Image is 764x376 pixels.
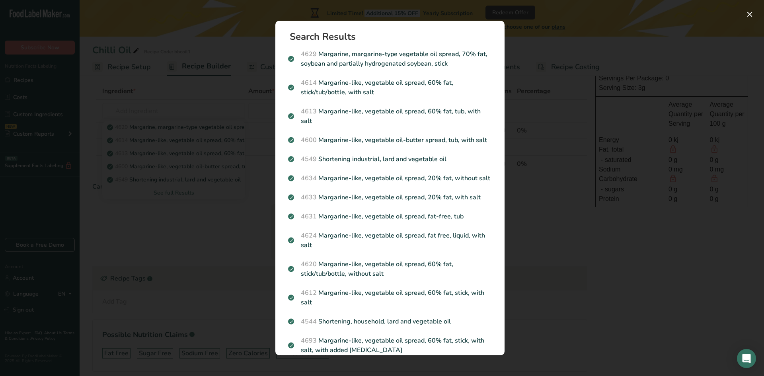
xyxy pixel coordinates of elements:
span: 4612 [301,288,317,297]
p: Margarine-like, vegetable oil spread, 20% fat, with salt [288,193,492,202]
p: Margarine-like, vegetable oil spread, 60% fat, stick, with salt [288,288,492,307]
p: Shortening, household, lard and vegetable oil [288,317,492,326]
span: 4629 [301,50,317,58]
h1: Search Results [290,32,497,41]
p: Margarine, margarine-type vegetable oil spread, 70% fat, soybean and partially hydrogenated soybe... [288,49,492,68]
p: Shortening industrial, lard and vegetable oil [288,154,492,164]
span: 4614 [301,78,317,87]
p: Margarine-like, vegetable oil-butter spread, tub, with salt [288,135,492,145]
span: 4544 [301,317,317,326]
span: 4634 [301,174,317,183]
p: Margarine-like, vegetable oil spread, 60% fat, tub, with salt [288,107,492,126]
span: 4620 [301,260,317,269]
span: 4624 [301,231,317,240]
span: 4693 [301,336,317,345]
p: Margarine-like, vegetable oil spread, fat free, liquid, with salt [288,231,492,250]
div: Open Intercom Messenger [737,349,756,368]
p: Margarine-like, vegetable oil spread, 60% fat, stick/tub/bottle, without salt [288,259,492,279]
p: Margarine-like, vegetable oil spread, 20% fat, without salt [288,173,492,183]
span: 4600 [301,136,317,144]
span: 4613 [301,107,317,116]
span: 4631 [301,212,317,221]
p: Margarine-like, vegetable oil spread, fat-free, tub [288,212,492,221]
p: Margarine-like, vegetable oil spread, 60% fat, stick, with salt, with added [MEDICAL_DATA] [288,336,492,355]
span: 4633 [301,193,317,202]
p: Margarine-like, vegetable oil spread, 60% fat, stick/tub/bottle, with salt [288,78,492,97]
span: 4549 [301,155,317,164]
